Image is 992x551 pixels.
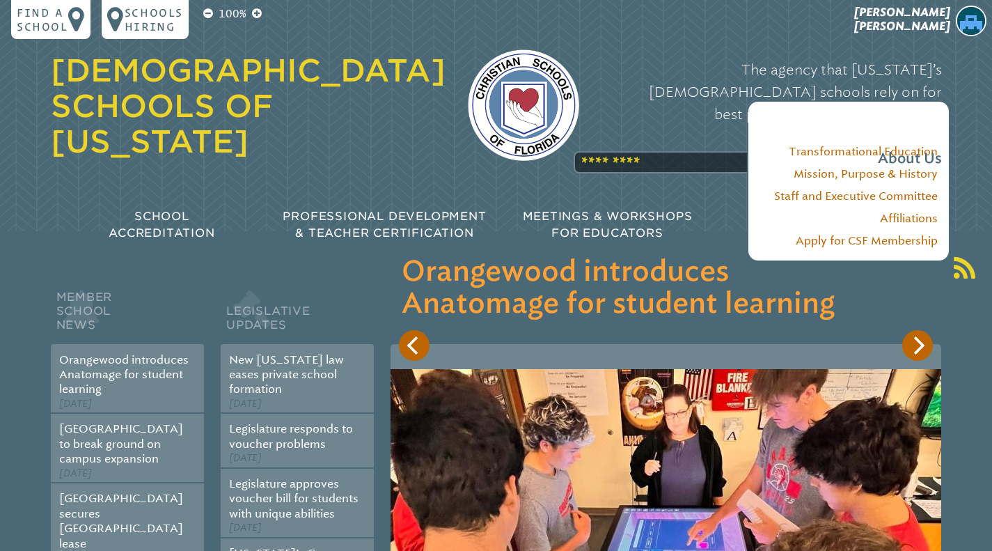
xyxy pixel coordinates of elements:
[902,330,933,361] button: Next
[229,452,262,464] span: [DATE]
[523,210,693,240] span: Meetings & Workshops for Educators
[51,287,204,344] h2: Member School News
[221,287,374,344] h2: Legislative Updates
[59,467,92,479] span: [DATE]
[880,212,938,225] a: Affiliations
[109,210,214,240] span: School Accreditation
[229,398,262,410] span: [DATE]
[59,353,189,396] a: Orangewood introduces Anatomage for student learning
[601,59,942,170] p: The agency that [US_STATE]’s [DEMOGRAPHIC_DATA] schools rely on for best practices in accreditati...
[468,49,579,161] img: csf-logo-web-colors.png
[59,398,92,410] span: [DATE]
[283,210,486,240] span: Professional Development & Teacher Certification
[229,522,262,534] span: [DATE]
[59,422,183,465] a: [GEOGRAPHIC_DATA] to break ground on campus expansion
[796,234,938,247] a: Apply for CSF Membership
[878,148,942,170] span: About Us
[956,6,986,36] img: 49a54f7e02998ca6e2af28b0999cb579
[51,52,446,160] a: [DEMOGRAPHIC_DATA] Schools of [US_STATE]
[229,477,359,520] a: Legislature approves voucher bill for students with unique abilities
[59,492,183,550] a: [GEOGRAPHIC_DATA] secures [GEOGRAPHIC_DATA] lease
[17,6,68,33] p: Find a school
[399,330,430,361] button: Previous
[216,6,249,22] p: 100%
[774,189,938,203] a: Staff and Executive Committee
[125,6,183,33] p: Schools Hiring
[229,422,353,450] a: Legislature responds to voucher problems
[854,6,950,33] span: [PERSON_NAME] [PERSON_NAME]
[229,353,344,396] a: New [US_STATE] law eases private school formation
[402,256,930,320] h3: Orangewood introduces Anatomage for student learning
